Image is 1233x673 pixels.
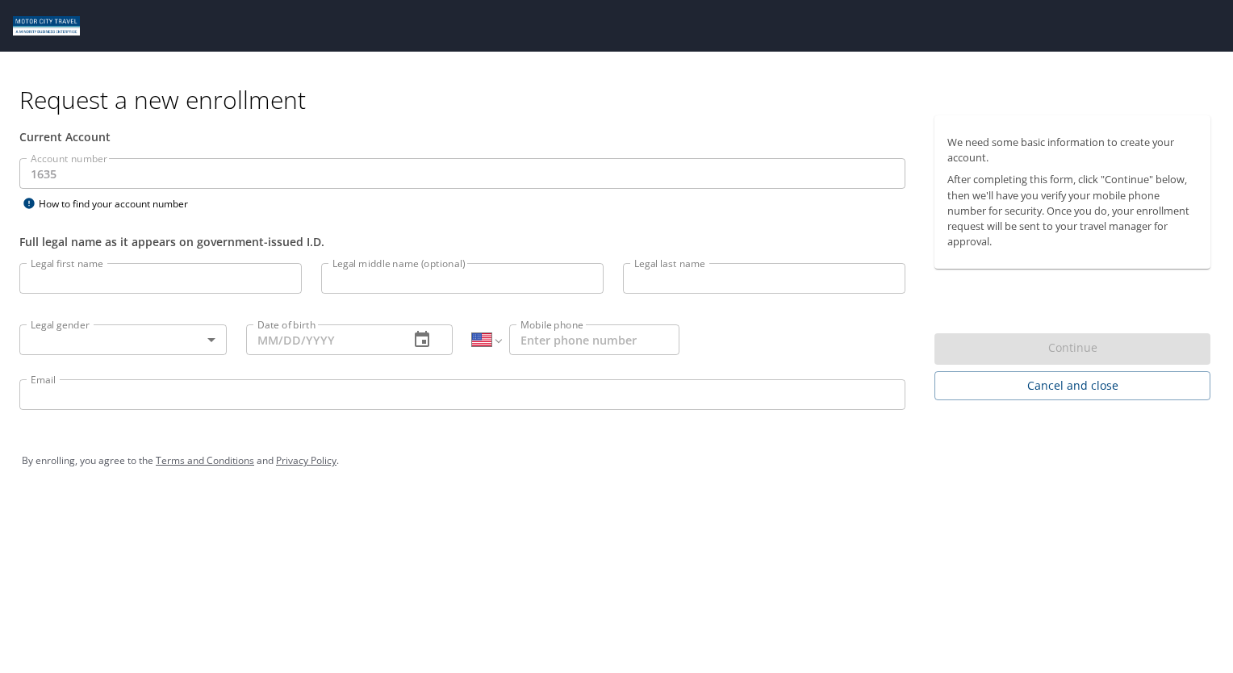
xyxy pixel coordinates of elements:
[19,324,227,355] div: ​
[246,324,397,355] input: MM/DD/YYYY
[156,454,254,467] a: Terms and Conditions
[947,172,1197,249] p: After completing this form, click "Continue" below, then we'll have you verify your mobile phone ...
[934,371,1210,401] button: Cancel and close
[947,376,1197,396] span: Cancel and close
[19,84,1223,115] h1: Request a new enrollment
[19,194,221,214] div: How to find your account number
[276,454,336,467] a: Privacy Policy
[19,128,905,145] div: Current Account
[13,16,80,36] img: Motor City logo
[947,135,1197,165] p: We need some basic information to create your account.
[22,441,1211,481] div: By enrolling, you agree to the and .
[509,324,679,355] input: Enter phone number
[19,233,905,250] div: Full legal name as it appears on government-issued I.D.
